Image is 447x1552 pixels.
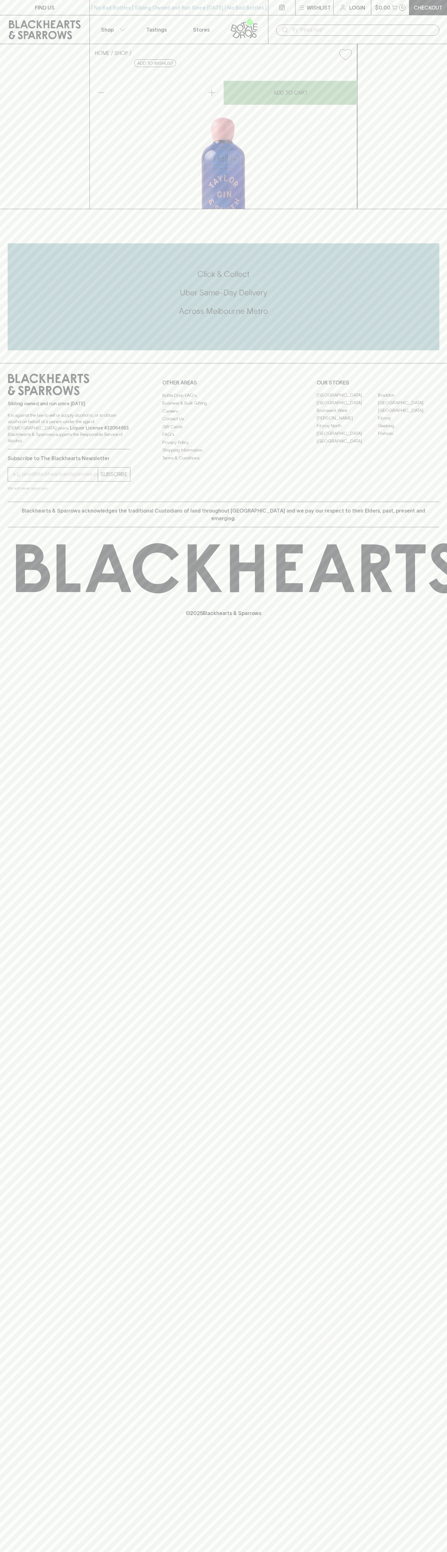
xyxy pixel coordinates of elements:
a: Privacy Policy [162,438,285,446]
a: [GEOGRAPHIC_DATA] [317,399,378,407]
a: [GEOGRAPHIC_DATA] [317,392,378,399]
h5: Click & Collect [8,269,439,279]
p: OTHER AREAS [162,379,285,386]
a: Stores [179,15,224,44]
p: Login [349,4,365,11]
input: Try "Pinot noir" [291,25,434,35]
a: Terms & Conditions [162,454,285,462]
h5: Uber Same-Day Delivery [8,287,439,298]
a: [GEOGRAPHIC_DATA] [317,430,378,437]
a: [PERSON_NAME] [317,415,378,422]
img: 18806.png [90,65,357,209]
a: Brunswick West [317,407,378,415]
a: Business & Bulk Gifting [162,399,285,407]
a: FAQ's [162,431,285,438]
a: Braddon [378,392,439,399]
p: Stores [193,26,210,34]
p: Tastings [146,26,167,34]
p: ADD TO CART [274,89,308,96]
h5: Across Melbourne Metro [8,306,439,316]
a: Fitzroy [378,415,439,422]
a: [GEOGRAPHIC_DATA] [378,399,439,407]
button: SUBSCRIBE [98,468,130,481]
a: Fitzroy North [317,422,378,430]
p: It is against the law to sell or supply alcohol to, or to obtain alcohol on behalf of a person un... [8,412,130,444]
a: Bottle Drop FAQ's [162,392,285,399]
p: FIND US [35,4,55,11]
a: Careers [162,407,285,415]
a: [GEOGRAPHIC_DATA] [378,407,439,415]
p: OUR STORES [317,379,439,386]
a: Contact Us [162,415,285,423]
div: Call to action block [8,243,439,350]
button: Add to wishlist [134,59,176,67]
p: Subscribe to The Blackhearts Newsletter [8,454,130,462]
a: Prahran [378,430,439,437]
p: Wishlist [307,4,331,11]
p: SUBSCRIBE [101,470,127,478]
a: Geelong [378,422,439,430]
strong: Liquor License #32064953 [70,425,129,430]
p: 0 [401,6,404,9]
a: Shipping Information [162,446,285,454]
a: Gift Cards [162,423,285,430]
button: Add to wishlist [337,47,354,63]
p: Sibling owned and run since [DATE] [8,400,130,407]
a: Tastings [134,15,179,44]
input: e.g. jane@blackheartsandsparrows.com.au [13,469,98,479]
a: [GEOGRAPHIC_DATA] [317,437,378,445]
a: HOME [95,50,110,56]
p: Shop [101,26,114,34]
button: Shop [90,15,135,44]
p: $0.00 [375,4,390,11]
p: Checkout [414,4,443,11]
p: Blackhearts & Sparrows acknowledges the traditional Custodians of land throughout [GEOGRAPHIC_DAT... [12,507,435,522]
a: SHOP [114,50,128,56]
button: ADD TO CART [224,81,357,105]
p: We will never spam you [8,485,130,491]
